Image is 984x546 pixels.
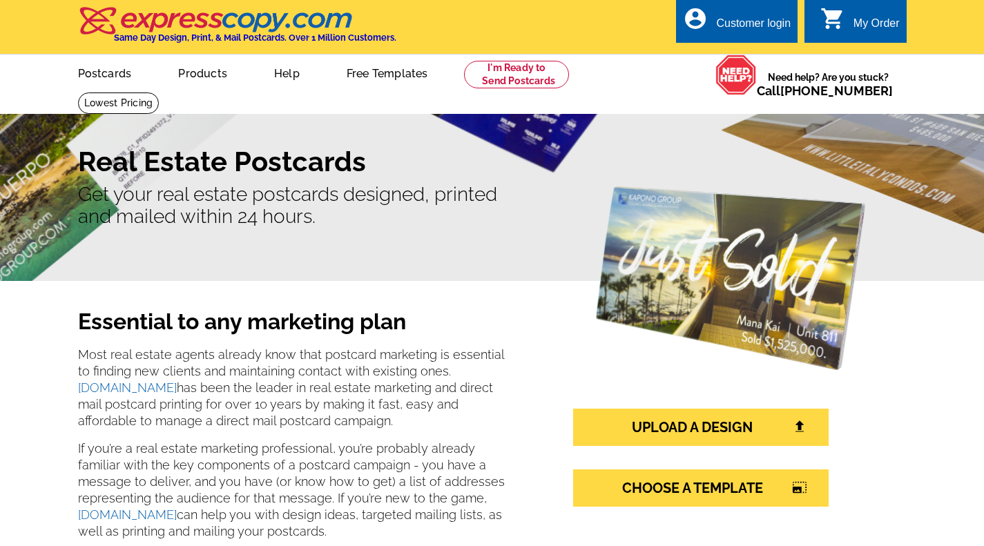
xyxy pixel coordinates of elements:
p: If you’re a real estate marketing professional, you’re probably already familiar with the key com... [78,440,509,540]
p: Get your real estate postcards designed, printed and mailed within 24 hours. [78,184,907,228]
h4: Same Day Design, Print, & Mail Postcards. Over 1 Million Customers. [114,32,396,43]
i: account_circle [683,6,708,31]
a: Free Templates [325,56,450,88]
a: UPLOAD A DESIGN [573,409,829,446]
div: My Order [853,17,900,37]
span: Call [757,84,893,98]
a: Same Day Design, Print, & Mail Postcards. Over 1 Million Customers. [78,17,396,43]
img: real-estate-postcards.png [596,186,865,370]
div: Customer login [716,17,791,37]
span: Need help? Are you stuck? [757,70,900,98]
p: Most real estate agents already know that postcard marketing is essential to finding new clients ... [78,347,509,429]
img: help [715,55,757,95]
i: shopping_cart [820,6,845,31]
a: Help [252,56,322,88]
a: account_circle Customer login [683,15,791,32]
h1: Real Estate Postcards [78,145,907,178]
a: shopping_cart My Order [820,15,900,32]
a: Products [156,56,249,88]
a: [DOMAIN_NAME] [78,507,177,522]
a: [PHONE_NUMBER] [780,84,893,98]
h2: Essential to any marketing plan [78,309,509,340]
i: photo_size_select_large [792,481,807,494]
a: CHOOSE A TEMPLATEphoto_size_select_large [573,469,829,507]
a: Postcards [56,56,154,88]
a: [DOMAIN_NAME] [78,380,177,395]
